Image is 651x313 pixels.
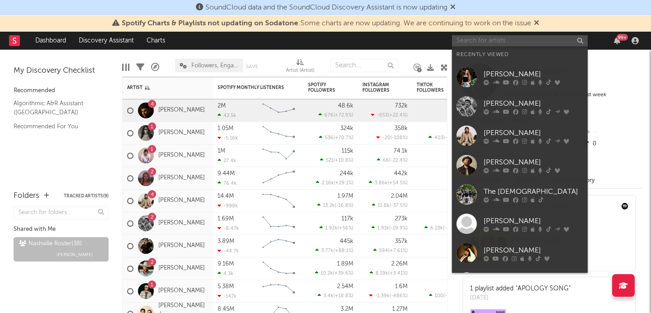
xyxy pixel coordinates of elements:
div: Edit Columns [122,54,129,80]
div: Instagram Followers [362,82,394,93]
svg: Chart title [258,167,299,190]
div: 5.38M [218,284,234,290]
div: 0 [582,138,642,150]
div: Artist [127,85,195,90]
div: 14.4M [218,193,234,199]
div: ( ) [428,135,462,140]
div: 3.89M [218,238,234,244]
div: 27.4k [218,158,236,164]
div: ( ) [318,112,353,118]
div: 0 [417,145,462,167]
a: Nashville Roster(38)[PERSON_NAME] [14,237,109,262]
div: 0 [417,167,462,189]
div: ( ) [376,135,408,140]
button: 99+ [614,37,620,44]
div: 273k [395,216,408,222]
div: -998k [218,203,238,209]
button: Save [246,64,258,69]
div: ( ) [371,112,408,118]
a: "APOLOGY SONG" [516,285,570,292]
span: +22.4 % [389,113,406,118]
div: [PERSON_NAME] [484,157,583,168]
span: 8.19k [375,271,388,276]
span: +10.8 % [335,158,352,163]
div: -5.16k [218,135,238,141]
svg: Chart title [258,212,299,235]
div: Recently Viewed [456,49,583,60]
div: ( ) [370,270,408,276]
div: [DATE] [470,294,570,303]
a: [PERSON_NAME] [158,220,205,227]
span: +18.8 % [335,294,352,299]
div: 732k [395,103,408,109]
span: +72.9 % [335,113,352,118]
a: [PERSON_NAME] [452,92,588,121]
span: 594 [379,248,388,253]
span: -108 % [392,135,406,140]
button: Tracked Artists(9) [64,194,109,198]
span: +39.6 % [334,271,352,276]
a: The [DEMOGRAPHIC_DATA] [452,180,588,209]
a: [PERSON_NAME] [158,287,205,295]
div: My Discovery Checklist [14,65,109,76]
span: +70.7 % [335,135,352,140]
div: [PERSON_NAME] [484,98,583,109]
div: ( ) [371,225,408,231]
span: Dismiss [534,20,539,27]
div: 1.97M [337,193,353,199]
div: 117k [342,216,353,222]
span: 10.2k [321,271,333,276]
span: 11.8k [378,203,390,208]
svg: Chart title [258,99,299,122]
div: 0 [417,257,462,280]
div: Nashville Roster ( 38 ) [19,238,82,249]
div: -- [582,126,642,138]
div: 115k [342,148,353,154]
span: 100 [435,294,443,299]
div: ( ) [315,270,353,276]
input: Search for artists [452,35,588,47]
div: Spotify Followers [308,82,340,93]
a: Dashboard [29,32,72,50]
div: 2M [218,103,226,109]
div: 2.54M [337,284,353,290]
div: 2.04M [391,193,408,199]
a: [PERSON_NAME] [452,62,588,92]
div: 0 [417,190,462,212]
div: 9.16M [218,261,234,267]
div: 1.89M [337,261,353,267]
div: ( ) [315,248,353,253]
div: 324k [340,126,353,131]
a: [PERSON_NAME] [158,174,205,182]
a: Algorithmic A&R Assistant ([GEOGRAPHIC_DATA]) [14,98,100,117]
div: [PERSON_NAME] [484,245,583,256]
span: : Some charts are now updating. We are continuing to work on the issue [122,20,531,27]
div: 244k [340,171,353,177]
input: Search... [330,59,398,72]
div: 445k [340,238,353,244]
a: [PERSON_NAME] [158,107,205,114]
div: -147k [218,293,237,299]
div: ( ) [424,225,462,231]
span: 521 [326,158,333,163]
div: ( ) [319,135,353,140]
div: ( ) [317,202,353,208]
svg: Chart title [258,145,299,167]
span: 3.86k [375,181,388,186]
div: 1.27M [392,306,408,312]
a: Charts [140,32,171,50]
span: 536 [325,135,333,140]
div: The [DEMOGRAPHIC_DATA] [484,186,583,197]
div: 4.3k [218,271,233,276]
div: ( ) [373,248,408,253]
div: 99 + [617,34,628,41]
span: Spotify Charts & Playlists not updating on Sodatone [122,20,298,27]
span: -22.4 % [390,158,406,163]
span: 3.4k [323,294,333,299]
span: +54.5 % [389,181,406,186]
div: 0 [417,99,462,121]
div: -44.7k [218,248,239,254]
span: -19.9 % [390,226,406,231]
span: -20 [382,135,390,140]
div: ( ) [316,180,353,186]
